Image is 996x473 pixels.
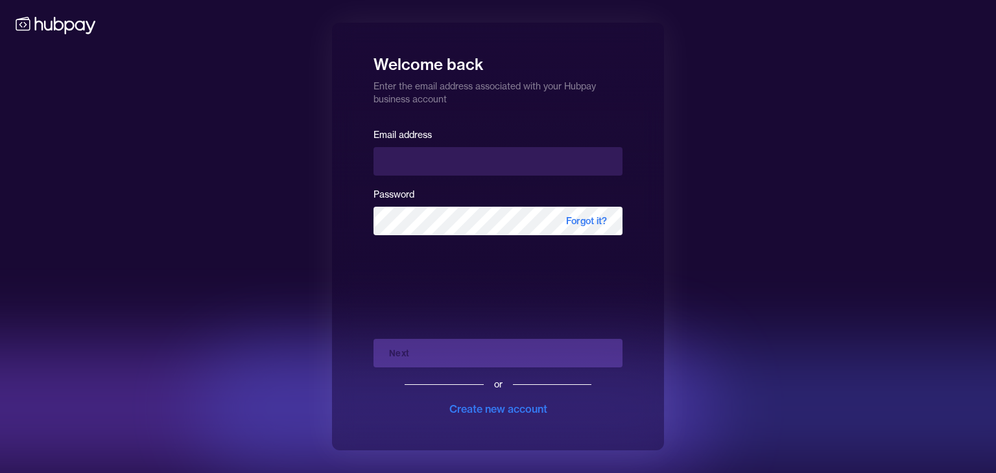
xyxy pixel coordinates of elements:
label: Password [373,189,414,200]
div: or [494,378,503,391]
h1: Welcome back [373,46,622,75]
span: Forgot it? [551,207,622,235]
label: Email address [373,129,432,141]
p: Enter the email address associated with your Hubpay business account [373,75,622,106]
div: Create new account [449,401,547,417]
